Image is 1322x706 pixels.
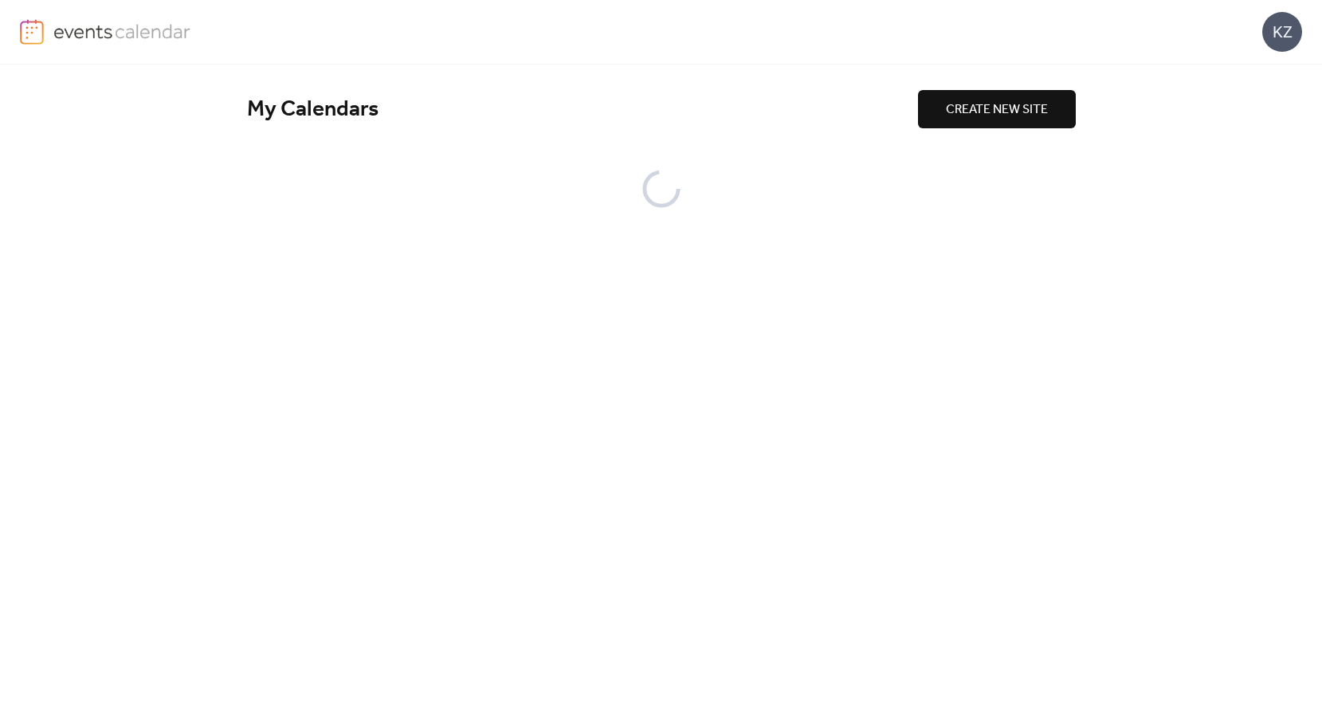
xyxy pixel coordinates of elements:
[247,96,918,124] div: My Calendars
[53,19,191,43] img: logo-type
[20,19,44,45] img: logo
[918,90,1076,128] button: CREATE NEW SITE
[946,100,1048,120] span: CREATE NEW SITE
[1262,12,1302,52] div: KZ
